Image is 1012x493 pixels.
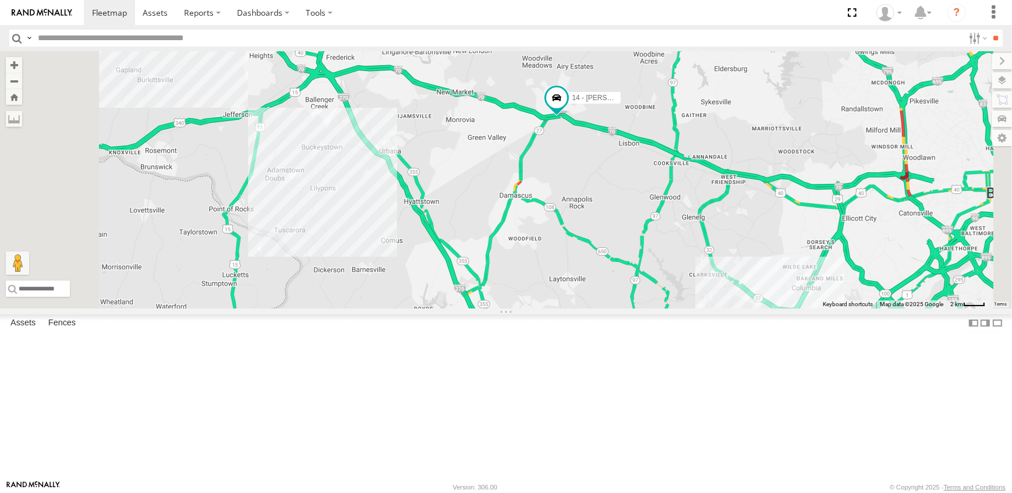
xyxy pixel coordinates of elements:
[890,484,1006,491] div: © Copyright 2025 -
[968,314,979,331] label: Dock Summary Table to the Left
[453,484,497,491] div: Version: 306.00
[947,3,966,22] i: ?
[572,94,643,102] span: 14 - [PERSON_NAME]
[5,315,41,331] label: Assets
[43,315,82,331] label: Fences
[823,300,873,308] button: Keyboard shortcuts
[24,30,34,47] label: Search Query
[979,314,991,331] label: Dock Summary Table to the Right
[964,30,989,47] label: Search Filter Options
[995,302,1007,307] a: Terms
[880,301,943,307] span: Map data ©2025 Google
[6,251,29,275] button: Drag Pegman onto the map to open Street View
[992,130,1012,146] label: Map Settings
[6,57,22,73] button: Zoom in
[6,481,60,493] a: Visit our Website
[950,301,963,307] span: 2 km
[992,314,1003,331] label: Hide Summary Table
[6,111,22,127] label: Measure
[872,4,906,22] div: Barbara McNamee
[944,484,1006,491] a: Terms and Conditions
[6,73,22,89] button: Zoom out
[947,300,989,308] button: Map Scale: 2 km per 34 pixels
[12,9,72,17] img: rand-logo.svg
[6,89,22,105] button: Zoom Home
